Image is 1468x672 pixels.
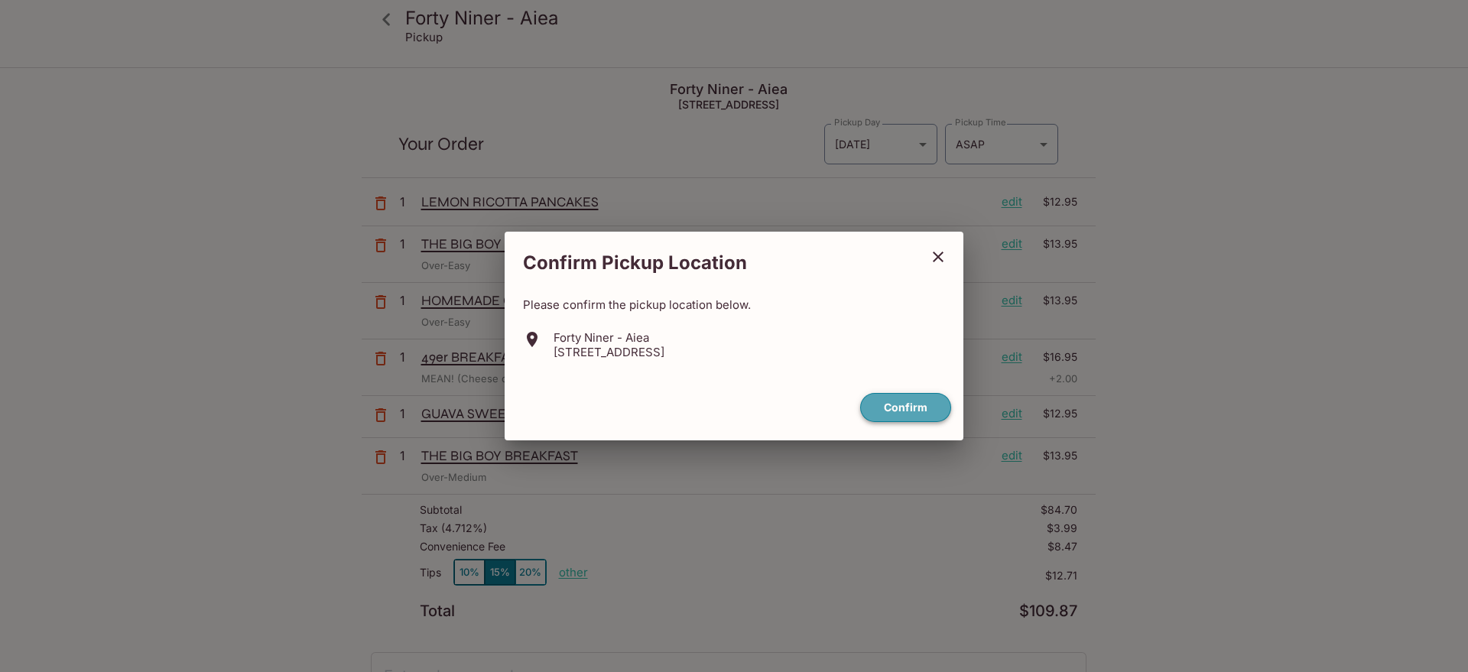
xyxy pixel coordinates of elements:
[554,330,664,345] p: Forty Niner - Aiea
[523,297,945,312] p: Please confirm the pickup location below.
[554,345,664,359] p: [STREET_ADDRESS]
[505,244,919,282] h2: Confirm Pickup Location
[919,238,957,276] button: close
[860,393,951,423] button: confirm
